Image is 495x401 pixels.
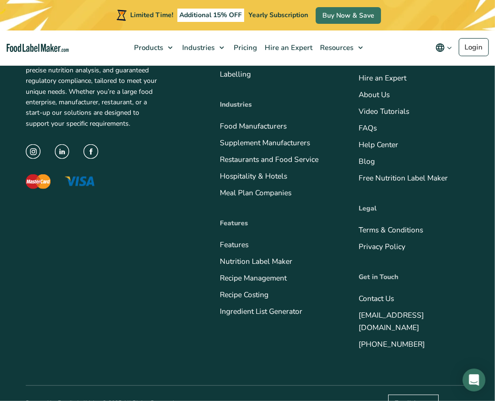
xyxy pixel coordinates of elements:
[463,369,485,391] div: Open Intercom Messenger
[220,218,330,229] p: Features
[359,310,424,333] a: [EMAIL_ADDRESS][DOMAIN_NAME]
[220,256,292,266] a: Nutrition Label Maker
[220,171,287,181] a: Hospitality & Hotels
[220,100,330,110] p: Industries
[359,106,410,116] a: Video Tutorials
[359,225,423,235] a: Terms & Conditions
[459,38,489,56] a: Login
[83,144,98,159] img: Facebook Icon
[359,156,375,166] a: Blog
[359,56,382,66] a: Pricing
[359,293,394,303] a: Contact Us
[359,203,469,214] p: Legal
[130,10,173,20] span: Limited Time!
[179,43,216,52] span: Industries
[129,30,177,65] a: Products
[316,7,381,24] a: Buy Now & Save
[317,43,354,52] span: Resources
[177,9,245,22] span: Additional 15% OFF
[220,154,319,164] a: Restaurants and Food Service
[231,43,258,52] span: Pricing
[359,241,406,251] a: Privacy Policy
[359,340,425,350] a: [PHONE_NUMBER]
[26,44,161,129] p: Food Label Maker is a cloud-based software that offers powerful recipe formulation, precise nutri...
[220,188,291,198] a: Meal Plan Companies
[55,144,70,159] img: LinkedIn Icon
[359,140,399,150] a: Help Center
[220,240,248,250] a: Features
[177,30,229,65] a: Industries
[26,174,51,190] img: The Mastercard logo displaying a red circle saying
[359,90,390,100] a: About Us
[315,30,368,65] a: Resources
[220,290,268,300] a: Recipe Costing
[260,30,315,65] a: Hire an Expert
[262,43,313,52] span: Hire an Expert
[429,38,459,57] button: Change language
[229,30,260,65] a: Pricing
[220,306,302,316] a: Ingredient List Generator
[359,123,377,133] a: FAQs
[220,56,314,79] a: Supplements Formulation & Labelling
[7,44,69,52] a: Food Label Maker homepage
[359,272,469,282] p: Get in Touch
[65,177,94,186] img: The Visa logo with blue letters and a yellow flick above the
[220,273,287,283] a: Recipe Management
[26,144,41,159] img: instagram icon
[131,43,164,52] span: Products
[220,138,310,148] a: Supplement Manufacturers
[248,10,308,20] span: Yearly Subscription
[220,121,287,131] a: Food Manufacturers
[359,73,407,83] a: Hire an Expert
[359,173,448,183] a: Free Nutrition Label Maker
